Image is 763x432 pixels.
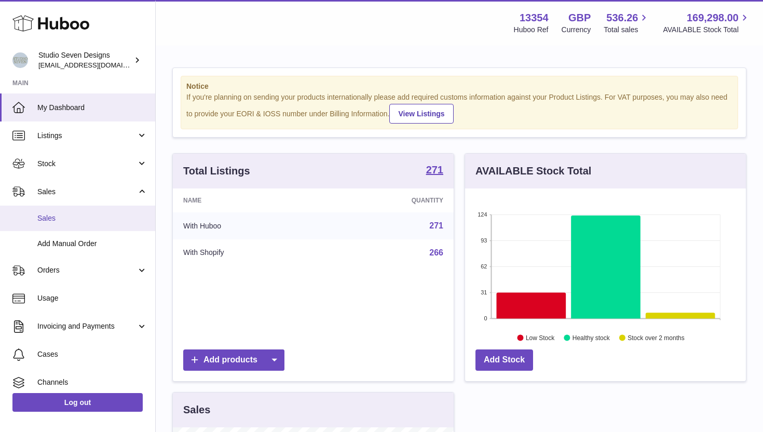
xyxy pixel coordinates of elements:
th: Name [173,188,324,212]
div: Huboo Ref [514,25,549,35]
span: [EMAIL_ADDRESS][DOMAIN_NAME] [38,61,153,69]
span: Channels [37,377,147,387]
text: 31 [481,289,487,295]
div: If you're planning on sending your products internationally please add required customs informati... [186,92,732,124]
a: 536.26 Total sales [604,11,650,35]
a: 266 [429,248,443,257]
a: Add products [183,349,284,371]
td: With Shopify [173,239,324,266]
text: Low Stock [526,334,555,341]
div: Currency [562,25,591,35]
span: My Dashboard [37,103,147,113]
text: 93 [481,237,487,244]
a: Log out [12,393,143,412]
span: Usage [37,293,147,303]
h3: Sales [183,403,210,417]
strong: 13354 [520,11,549,25]
div: Studio Seven Designs [38,50,132,70]
td: With Huboo [173,212,324,239]
span: Stock [37,159,137,169]
text: 0 [484,315,487,321]
span: 169,298.00 [687,11,739,25]
span: Cases [37,349,147,359]
span: Listings [37,131,137,141]
span: Sales [37,213,147,223]
text: Healthy stock [573,334,610,341]
strong: GBP [568,11,591,25]
text: 62 [481,263,487,269]
th: Quantity [324,188,454,212]
a: 271 [426,165,443,177]
a: View Listings [389,104,453,124]
span: AVAILABLE Stock Total [663,25,751,35]
span: Orders [37,265,137,275]
span: Sales [37,187,137,197]
h3: AVAILABLE Stock Total [475,164,591,178]
span: Invoicing and Payments [37,321,137,331]
text: Stock over 2 months [628,334,684,341]
h3: Total Listings [183,164,250,178]
a: 271 [429,221,443,230]
img: contact.studiosevendesigns@gmail.com [12,52,28,68]
span: Add Manual Order [37,239,147,249]
text: 124 [478,211,487,218]
span: Total sales [604,25,650,35]
strong: 271 [426,165,443,175]
a: Add Stock [475,349,533,371]
a: 169,298.00 AVAILABLE Stock Total [663,11,751,35]
strong: Notice [186,82,732,91]
span: 536.26 [606,11,638,25]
